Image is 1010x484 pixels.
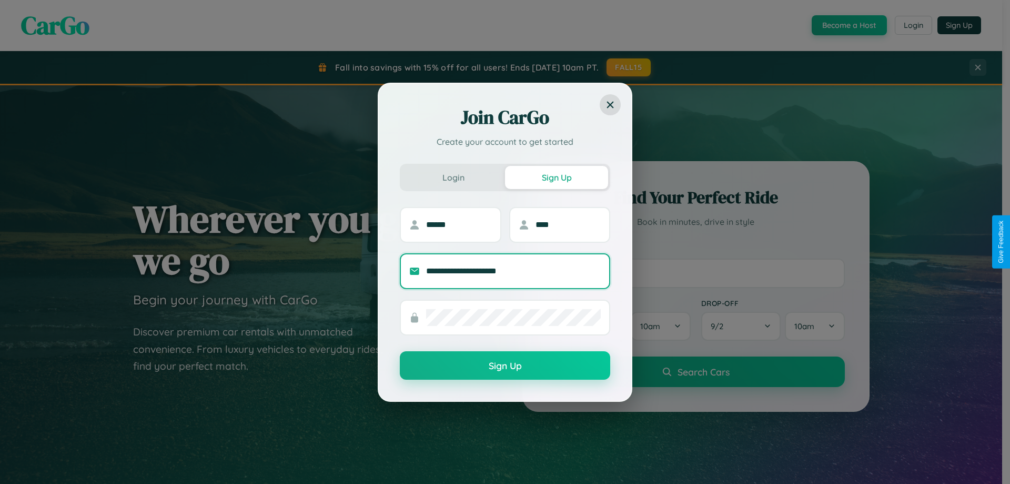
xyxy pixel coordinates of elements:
div: Give Feedback [997,221,1005,263]
button: Sign Up [505,166,608,189]
h2: Join CarGo [400,105,610,130]
button: Login [402,166,505,189]
button: Sign Up [400,351,610,380]
p: Create your account to get started [400,135,610,148]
